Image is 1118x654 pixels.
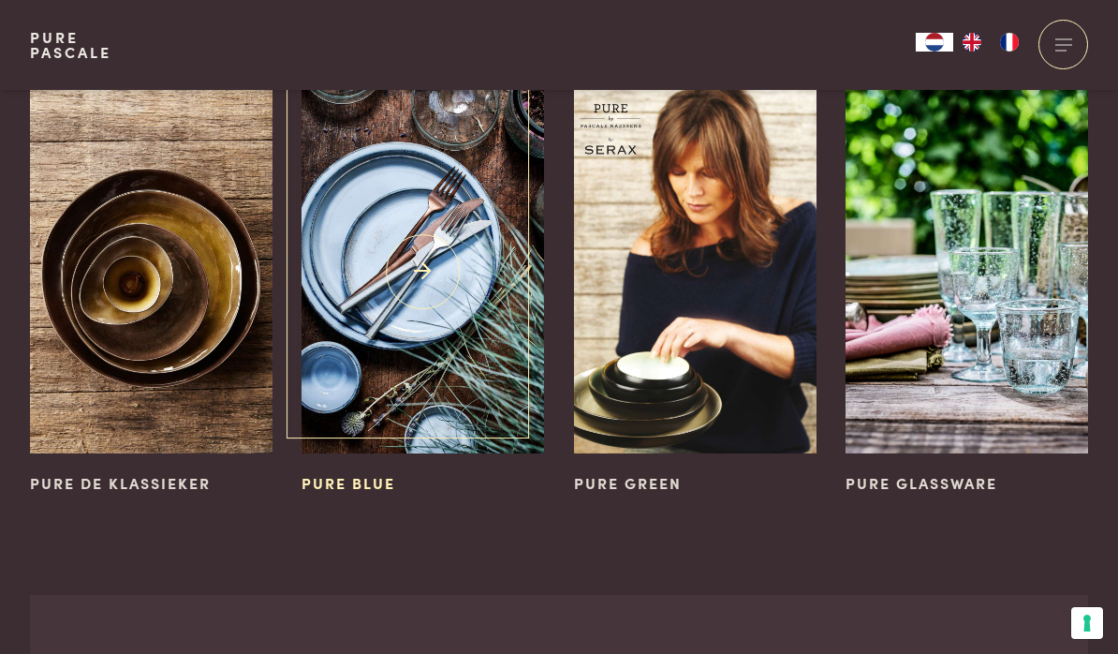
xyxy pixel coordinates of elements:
a: NL [916,33,953,52]
div: Language [916,33,953,52]
span: Pure Glassware [846,472,997,493]
a: Pure Blue Pure Blue [302,90,544,496]
button: Uw voorkeuren voor toestemming voor trackingtechnologieën [1071,607,1103,639]
a: Pure Green Pure Green [574,90,816,496]
ul: Language list [953,33,1028,52]
a: Pure Glassware Pure Glassware [846,90,1088,496]
img: Pure Blue [302,90,544,453]
a: PurePascale [30,30,111,60]
aside: Language selected: Nederlands [916,33,1028,52]
a: Pure de klassieker Pure de klassieker [30,90,272,496]
img: Pure Glassware [846,90,1088,453]
span: Pure Blue [302,472,395,493]
span: Pure de klassieker [30,472,211,493]
img: Pure de klassieker [30,90,272,453]
img: Pure Green [574,90,816,453]
a: EN [953,33,991,52]
a: FR [991,33,1028,52]
span: Pure Green [574,472,682,493]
